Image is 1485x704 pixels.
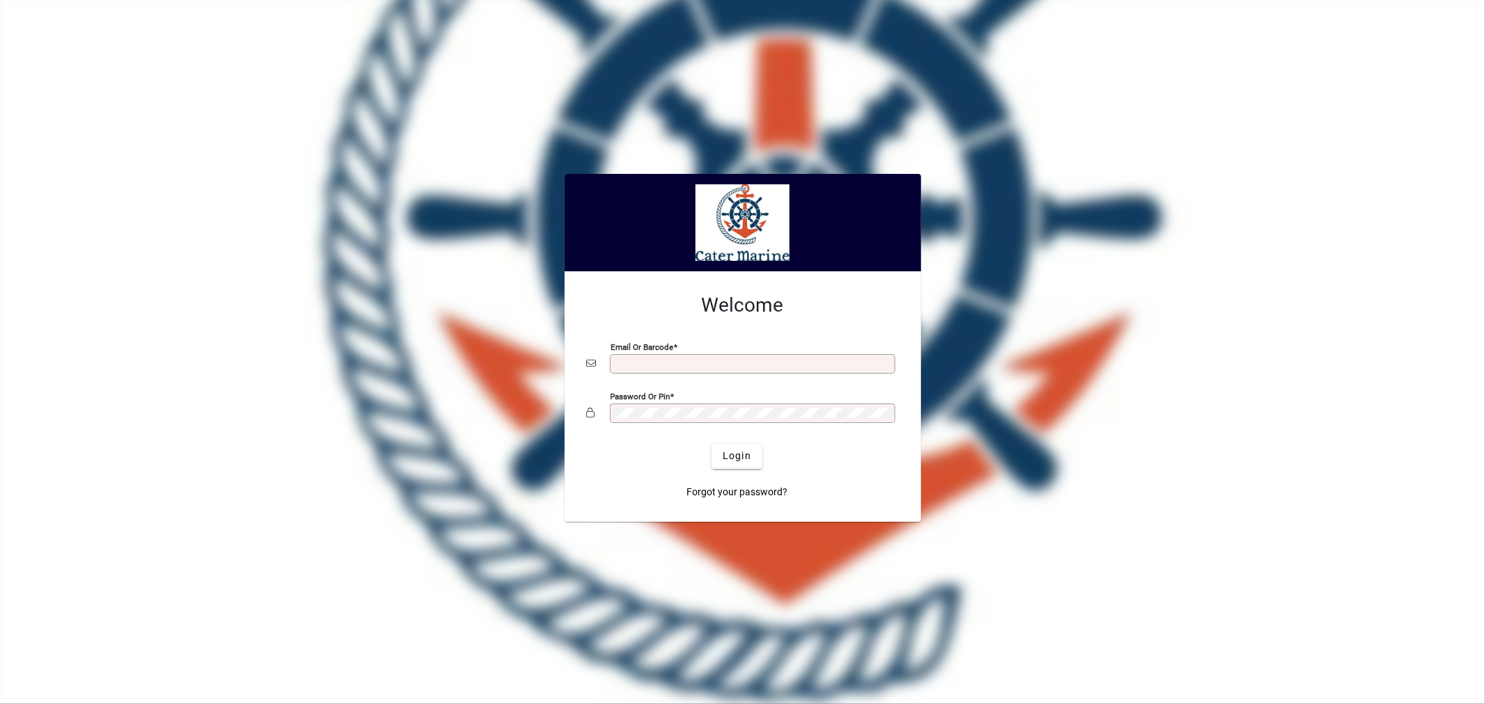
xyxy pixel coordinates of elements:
[587,294,899,317] h2: Welcome
[686,485,787,499] span: Forgot your password?
[681,480,793,505] a: Forgot your password?
[611,391,670,401] mat-label: Password or Pin
[723,449,751,463] span: Login
[712,444,762,469] button: Login
[611,342,673,351] mat-label: Email or Barcode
